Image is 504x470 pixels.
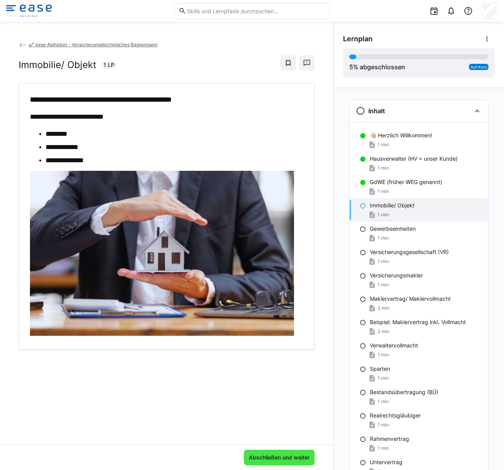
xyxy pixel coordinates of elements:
p: Sparten [370,365,390,373]
span: 1 min [378,235,389,241]
span: 2 min [378,305,389,311]
p: Bestandsübertragung (BÜ) [370,388,438,396]
p: Rahmenvertrag [370,435,409,443]
p: Immobilie/ Objekt [370,202,415,209]
span: 1 min [378,375,389,381]
span: Abschließen und weiter [248,454,311,461]
p: Maklervertrag/ Maklervollmacht [370,295,451,303]
span: 1 min [378,212,389,218]
p: Beispiel: Maklervertrag inkl. Vollmacht [370,318,466,326]
a: ✔️ ease Alphabet - Versicherungstechnisches Basiswissen [19,42,157,47]
span: ✔️ ease Alphabet - Versicherungstechnisches Basiswissen [28,42,157,47]
p: Hausverwalter (HV = unser Kunde) [370,155,458,163]
p: Realrechtsgläubiger [370,412,421,419]
span: 2 min [378,328,389,335]
span: 5 [349,63,353,71]
input: Skills und Lernpfade durchsuchen… [186,7,325,14]
h3: Inhalt [368,107,385,115]
p: Versicherungsmakler [370,272,423,279]
span: 1 min [378,282,389,288]
span: Lernplan [343,35,373,43]
span: 1 min [378,352,389,358]
span: 1 LP [103,61,114,69]
p: Untervertrag [370,458,402,466]
p: GdWE (früher WEG genannt) [370,178,442,186]
span: 1 min [378,422,389,428]
button: Abschließen und weiter [244,450,315,465]
p: 👋🏼 Herzlich Willkommen! [370,132,432,139]
p: Gewerbeeinheiten [370,225,416,233]
span: 1 min [378,445,389,451]
div: % abgeschlossen [349,62,405,72]
span: 1 min [378,188,389,195]
p: Verwaltervollmacht [370,342,418,349]
span: Auf Kurs [471,65,487,69]
span: 1 min [378,398,389,405]
span: 1 min [378,142,389,148]
h2: Immobilie/ Objekt [19,59,96,71]
p: Versicherungsgesellschaft (VR) [370,248,449,256]
span: 1 min [378,165,389,171]
span: 1 min [378,258,389,265]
